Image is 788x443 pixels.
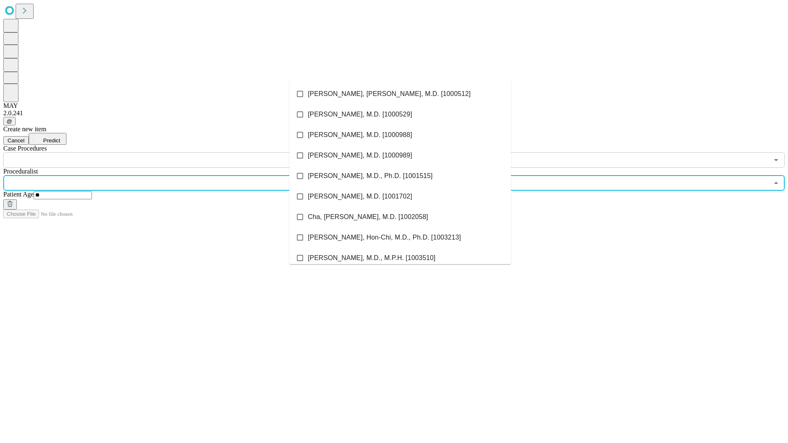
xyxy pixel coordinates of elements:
[3,117,16,126] button: @
[308,192,412,201] span: [PERSON_NAME], M.D. [1001702]
[770,177,782,189] button: Close
[3,145,47,152] span: Scheduled Procedure
[308,151,412,160] span: [PERSON_NAME], M.D. [1000989]
[29,133,66,145] button: Predict
[308,233,461,242] span: [PERSON_NAME], Hon-Chi, M.D., Ph.D. [1003213]
[3,136,29,145] button: Cancel
[308,89,471,99] span: [PERSON_NAME], [PERSON_NAME], M.D. [1000512]
[7,118,12,124] span: @
[308,110,412,119] span: [PERSON_NAME], M.D. [1000529]
[43,137,60,144] span: Predict
[308,253,435,263] span: [PERSON_NAME], M.D., M.P.H. [1003510]
[308,130,412,140] span: [PERSON_NAME], M.D. [1000988]
[3,168,38,175] span: Proceduralist
[308,171,433,181] span: [PERSON_NAME], M.D., Ph.D. [1001515]
[3,110,785,117] div: 2.0.241
[3,126,46,132] span: Create new item
[308,212,428,222] span: Cha, [PERSON_NAME], M.D. [1002058]
[7,137,25,144] span: Cancel
[3,102,785,110] div: MAY
[3,191,34,198] span: Patient Age
[770,154,782,166] button: Open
